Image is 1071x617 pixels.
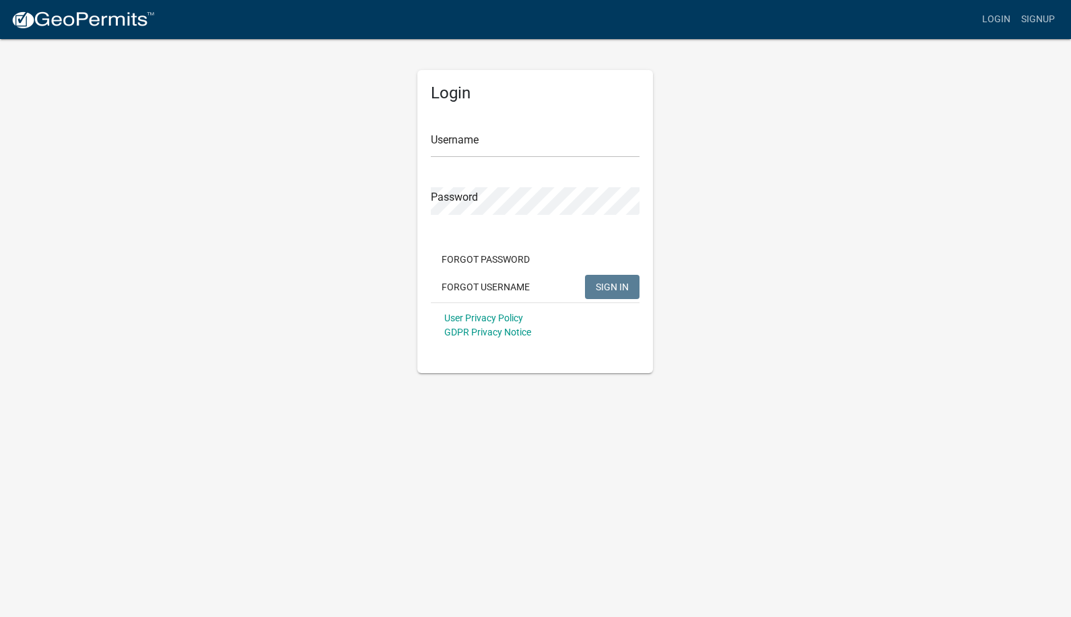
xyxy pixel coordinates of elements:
a: User Privacy Policy [444,313,523,323]
span: SIGN IN [596,281,629,292]
a: GDPR Privacy Notice [444,327,531,337]
button: Forgot Password [431,247,541,271]
a: Login [977,7,1016,32]
button: SIGN IN [585,275,640,299]
button: Forgot Username [431,275,541,299]
h5: Login [431,84,640,103]
a: Signup [1016,7,1060,32]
